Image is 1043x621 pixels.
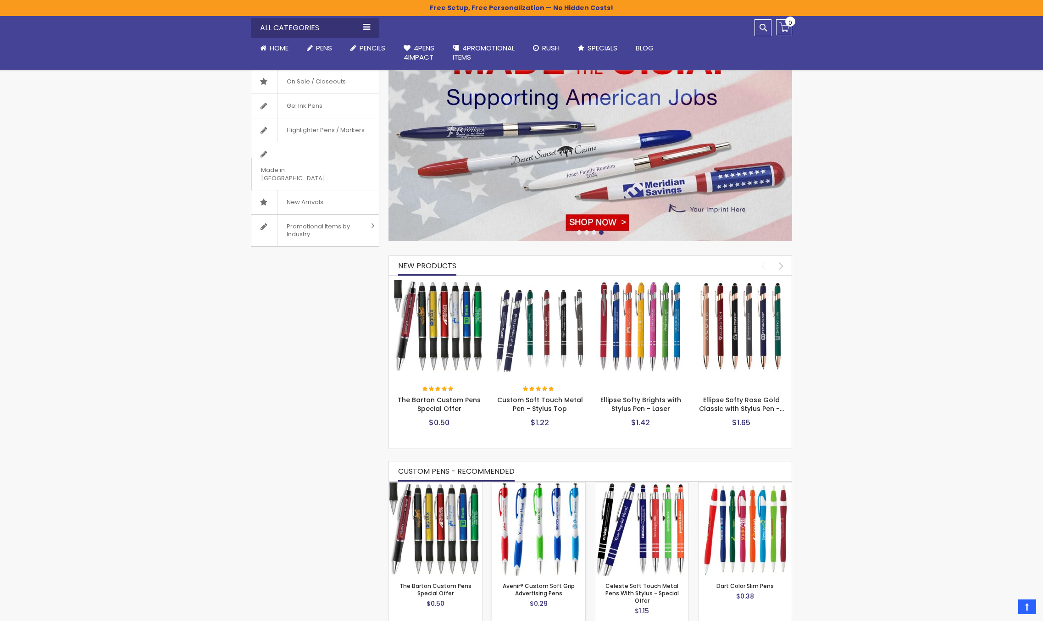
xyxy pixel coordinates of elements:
[398,395,481,413] a: The Barton Custom Pens Special Offer
[605,582,679,604] a: Celeste Soft Touch Metal Pens With Stylus - Special Offer
[422,386,455,393] div: 100%
[773,258,789,274] div: next
[398,261,456,271] span: New Products
[732,417,750,428] span: $1.65
[251,142,379,190] a: Made in [GEOGRAPHIC_DATA]
[696,280,788,372] img: Ellipse Softy Rose Gold Classic with Stylus Pen - Silver Laser
[788,18,792,27] span: 0
[298,38,341,58] a: Pens
[316,43,332,53] span: Pens
[627,38,663,58] a: Blog
[251,215,379,246] a: Promotional Items by Industry
[524,38,569,58] a: Rush
[277,190,333,214] span: New Arrivals
[270,43,288,53] span: Home
[699,395,784,413] a: Ellipse Softy Rose Gold Classic with Stylus Pen -…
[389,482,482,490] a: The Barton Custom Pens Special Offer
[595,482,688,576] img: Celeste Soft Touch Metal Pens With Stylus - Special Offer
[542,43,560,53] span: Rush
[277,94,332,118] span: Gel Ink Pens
[394,38,444,68] a: 4Pens4impact
[699,482,792,490] a: Dart Color slim Pens
[394,280,485,288] a: The Barton Custom Pens Special Offer
[492,482,585,490] a: Avenir® Custom Soft Grip Advertising Pens
[251,38,298,58] a: Home
[251,190,379,214] a: New Arrivals
[530,599,548,608] span: $0.29
[277,215,368,246] span: Promotional Items by Industry
[494,280,586,372] img: Custom Soft Touch Metal Pen - Stylus Top
[492,482,585,576] img: Avenir® Custom Soft Grip Advertising Pens
[404,43,434,62] span: 4Pens 4impact
[277,118,374,142] span: Highlighter Pens / Markers
[523,386,555,393] div: 100%
[388,27,792,241] img: /custom-pens/usa-made-pens.html
[251,94,379,118] a: Gel Ink Pens
[251,118,379,142] a: Highlighter Pens / Markers
[699,482,792,576] img: Dart Color slim Pens
[251,18,379,38] div: All Categories
[429,417,449,428] span: $0.50
[595,280,687,288] a: Ellipse Softy Brights with Stylus Pen - Laser
[427,599,444,608] span: $0.50
[277,70,355,94] span: On Sale / Closeouts
[569,38,627,58] a: Specials
[503,582,575,597] a: Avenir® Custom Soft Grip Advertising Pens
[636,43,654,53] span: Blog
[444,38,524,68] a: 4PROMOTIONALITEMS
[631,417,650,428] span: $1.42
[755,258,771,274] div: prev
[494,280,586,288] a: Custom Soft Touch Metal Pen - Stylus Top
[635,606,649,615] span: $1.15
[251,158,356,190] span: Made in [GEOGRAPHIC_DATA]
[736,592,754,601] span: $0.38
[716,582,774,590] a: Dart Color Slim Pens
[497,395,583,413] a: Custom Soft Touch Metal Pen - Stylus Top
[776,19,792,35] a: 0
[588,43,617,53] span: Specials
[398,466,515,477] span: CUSTOM PENS - RECOMMENDED
[251,70,379,94] a: On Sale / Closeouts
[394,280,485,372] img: The Barton Custom Pens Special Offer
[399,582,472,597] a: The Barton Custom Pens Special Offer
[600,395,681,413] a: Ellipse Softy Brights with Stylus Pen - Laser
[595,280,687,372] img: Ellipse Softy Brights with Stylus Pen - Laser
[696,280,788,288] a: Ellipse Softy Rose Gold Classic with Stylus Pen - Silver Laser
[453,43,515,62] span: 4PROMOTIONAL ITEMS
[341,38,394,58] a: Pencils
[360,43,385,53] span: Pencils
[389,482,482,576] img: The Barton Custom Pens Special Offer
[595,482,688,490] a: Celeste Soft Touch Metal Pens With Stylus - Special Offer
[531,417,549,428] span: $1.22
